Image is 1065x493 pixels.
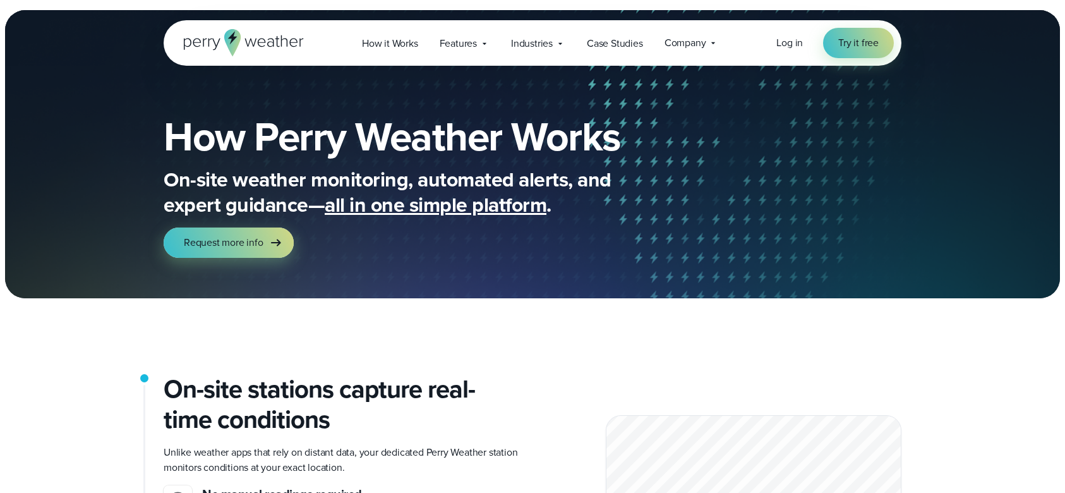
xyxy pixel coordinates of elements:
[362,36,418,51] span: How it Works
[576,30,654,56] a: Case Studies
[665,35,706,51] span: Company
[587,36,643,51] span: Case Studies
[440,36,477,51] span: Features
[164,445,522,475] p: Unlike weather apps that rely on distant data, your dedicated Perry Weather station monitors cond...
[164,374,522,435] h2: On-site stations capture real-time conditions
[823,28,894,58] a: Try it free
[351,30,429,56] a: How it Works
[184,235,263,250] span: Request more info
[838,35,879,51] span: Try it free
[776,35,803,51] a: Log in
[776,35,803,50] span: Log in
[164,228,294,258] a: Request more info
[511,36,553,51] span: Industries
[325,190,546,220] span: all in one simple platform
[164,167,669,217] p: On-site weather monitoring, automated alerts, and expert guidance— .
[164,116,712,157] h1: How Perry Weather Works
